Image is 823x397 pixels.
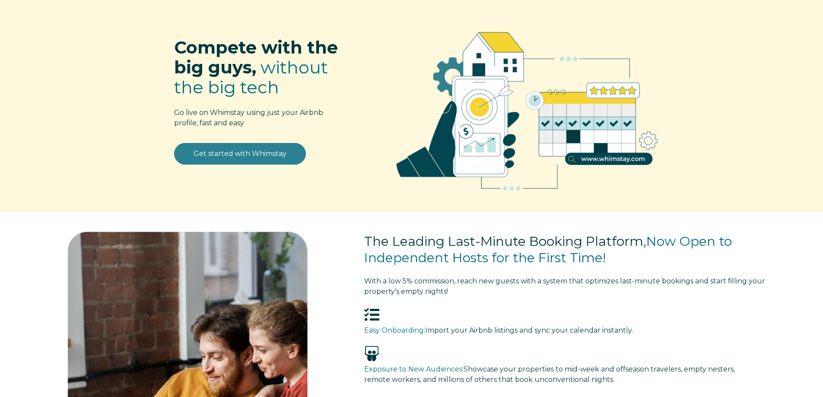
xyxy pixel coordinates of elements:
span: tart filling your property’s empty nights! [364,277,765,295]
span: Showcase your properties to mid-week and offseason travelers, empty nesters, remote workers, and ... [364,365,735,384]
img: RBO Ilustrations-02 [375,7,679,207]
span: Go live on Whimstay using just your Airbnb profile, fast and easy [174,108,323,127]
span: Exposure to New Audiences: [364,365,464,373]
span: Easy Onboarding: [364,326,425,334]
a: Get started with Whimstay [174,143,306,165]
span: Import your Airbnb listings and sync your calendar instantly. [425,326,633,334]
span: Compete with the big guys, [174,37,338,78]
span: With a low 5% commission, reach new guests with a system that optimizes last-minute bookings and s [364,277,713,285]
span: The Leading Last-Minute Booking Platform, [364,233,646,249]
span: Now Open to Independent Hosts for the First Time! [364,233,732,266]
span: without the big tech [174,57,328,98]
